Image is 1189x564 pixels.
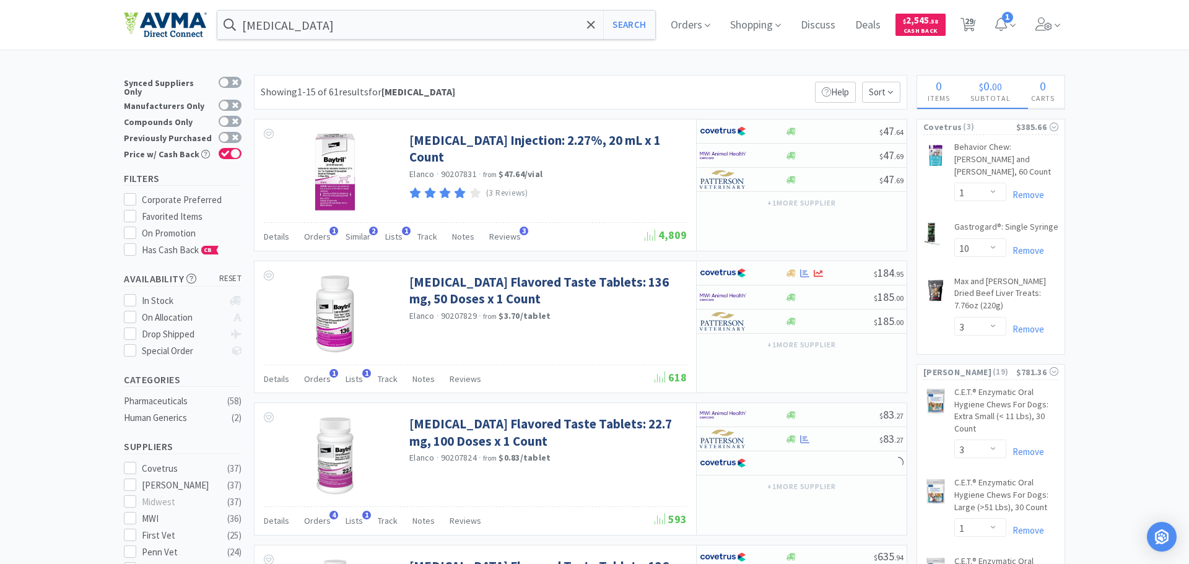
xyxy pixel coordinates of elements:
[385,231,403,242] span: Lists
[142,327,224,342] div: Drop Shipped
[499,310,551,321] strong: $3.70 / tablet
[700,170,746,189] img: f5e969b455434c6296c6d81ef179fa71_3.png
[1016,120,1058,134] div: $385.66
[879,172,904,186] span: 47
[437,452,439,463] span: ·
[483,312,497,321] span: from
[894,293,904,303] span: . 00
[142,226,242,241] div: On Promotion
[368,85,455,98] span: for
[929,17,938,25] span: . 58
[124,272,242,286] h5: Availability
[850,20,886,31] a: Deals
[874,269,878,279] span: $
[815,82,856,103] p: Help
[124,373,242,387] h5: Categories
[261,84,455,100] div: Showing 1-15 of 61 results
[879,411,883,420] span: $
[369,227,378,235] span: 2
[1006,323,1044,335] a: Remove
[862,82,900,103] span: Sort
[979,80,983,93] span: $
[956,21,981,32] a: 29
[295,415,375,496] img: 9999a4869e4242f38a4309d4ef771d10_416384.png
[489,231,521,242] span: Reviews
[124,440,242,454] h5: Suppliers
[700,288,746,306] img: f6b2451649754179b5b4e0c70c3f7cb0_2.png
[202,246,214,254] span: CB
[346,373,363,384] span: Lists
[124,100,212,110] div: Manufacturers Only
[1006,446,1044,458] a: Remove
[1006,189,1044,201] a: Remove
[903,17,906,25] span: $
[450,515,481,526] span: Reviews
[417,231,437,242] span: Track
[227,461,242,476] div: ( 37 )
[483,454,497,462] span: from
[700,430,746,448] img: f5e969b455434c6296c6d81ef179fa71_3.png
[962,121,1016,133] span: ( 3 )
[917,92,960,104] h4: Items
[499,168,542,180] strong: $47.64 / vial
[450,373,481,384] span: Reviews
[954,275,1058,317] a: Max and [PERSON_NAME] Dried Beef Liver Treats: 7.76oz (220g)
[441,310,477,321] span: 90207829
[954,477,1058,518] a: C.E.T.® Enzymatic Oral Hygiene Chews For Dogs: Large (>51 Lbs), 30 Count
[879,148,904,162] span: 47
[264,515,289,526] span: Details
[437,168,439,180] span: ·
[142,478,219,493] div: [PERSON_NAME]
[700,146,746,165] img: f6b2451649754179b5b4e0c70c3f7cb0_2.png
[1040,78,1046,93] span: 0
[655,370,687,384] span: 618
[874,293,878,303] span: $
[923,120,962,134] span: Covetrus
[923,144,948,167] img: 681b1b4e6b9343e5b852ff4c99cff639_515938.png
[645,228,687,242] span: 4,809
[412,373,435,384] span: Notes
[903,28,938,36] span: Cash Back
[894,176,904,185] span: . 69
[232,410,242,425] div: ( 2 )
[700,122,746,141] img: 77fca1acd8b6420a9015268ca798ef17_1.png
[124,148,212,158] div: Price w/ Cash Back
[264,231,289,242] span: Details
[227,511,242,526] div: ( 36 )
[923,479,948,504] img: fb6caa39a3d94a13a63a8abe6d5a1364_51187.jpeg
[217,11,655,39] input: Search by item, sku, manufacturer, ingredient, size...
[441,452,477,463] span: 90207824
[992,80,1002,93] span: 00
[142,310,224,325] div: On Allocation
[412,515,435,526] span: Notes
[409,168,435,180] a: Elanco
[362,369,371,378] span: 1
[700,406,746,424] img: f6b2451649754179b5b4e0c70c3f7cb0_2.png
[124,394,224,409] div: Pharmaceuticals
[402,227,411,235] span: 1
[142,293,224,308] div: In Stock
[441,168,477,180] span: 90207831
[879,407,904,422] span: 83
[761,336,842,354] button: +1more supplier
[329,511,338,519] span: 4
[362,511,371,519] span: 1
[142,344,224,358] div: Special Order
[1006,245,1044,256] a: Remove
[874,318,878,327] span: $
[142,528,219,543] div: First Vet
[409,452,435,463] a: Elanco
[700,264,746,282] img: 77fca1acd8b6420a9015268ca798ef17_1.png
[761,478,842,495] button: +1more supplier
[499,452,551,463] strong: $0.83 / tablet
[954,141,1058,183] a: Behavior Chew: [PERSON_NAME] and [PERSON_NAME], 60 Count
[874,553,878,562] span: $
[923,278,948,303] img: 5ef1a1c0f6924c64b5042b9d2bb47f9d_545231.png
[903,14,938,26] span: 2,545
[479,168,481,180] span: ·
[879,152,883,161] span: $
[894,269,904,279] span: . 95
[874,290,904,304] span: 185
[603,11,655,39] button: Search
[124,77,212,96] div: Synced Suppliers Only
